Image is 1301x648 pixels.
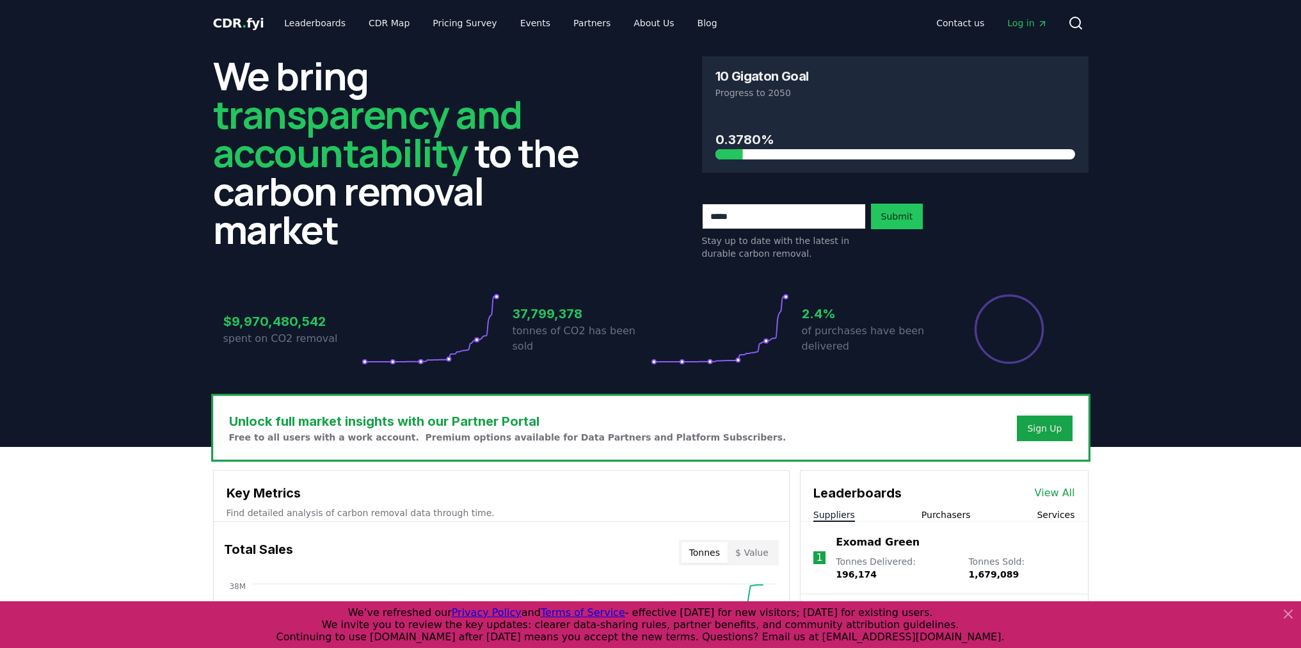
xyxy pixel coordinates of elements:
[229,582,246,591] tspan: 38M
[1037,508,1074,521] button: Services
[242,15,246,31] span: .
[623,12,684,35] a: About Us
[813,483,902,503] h3: Leaderboards
[227,506,776,519] p: Find detailed analysis of carbon removal data through time.
[926,12,994,35] a: Contact us
[1027,422,1062,435] a: Sign Up
[836,535,920,550] a: Exomad Green
[836,555,955,581] p: Tonnes Delivered :
[682,542,728,563] button: Tonnes
[513,323,651,354] p: tonnes of CO2 has been sold
[871,204,923,229] button: Submit
[997,12,1057,35] a: Log in
[213,14,264,32] a: CDR.fyi
[274,12,356,35] a: Leaderboards
[227,483,776,503] h3: Key Metrics
[687,12,728,35] a: Blog
[836,569,877,579] span: 196,174
[1035,485,1075,501] a: View All
[702,234,866,260] p: Stay up to date with the latest in durable carbon removal.
[229,431,786,444] p: Free to all users with a work account. Premium options available for Data Partners and Platform S...
[802,304,940,323] h3: 2.4%
[358,12,420,35] a: CDR Map
[224,540,293,565] h3: Total Sales
[510,12,561,35] a: Events
[813,508,855,521] button: Suppliers
[1017,416,1072,441] button: Sign Up
[968,555,1074,581] p: Tonnes Sold :
[223,331,362,346] p: spent on CO2 removal
[715,70,809,83] h3: 10 Gigaton Goal
[1007,17,1047,29] span: Log in
[563,12,621,35] a: Partners
[213,88,522,179] span: transparency and accountability
[802,323,940,354] p: of purchases have been delivered
[213,15,264,31] span: CDR fyi
[513,304,651,323] h3: 37,799,378
[816,550,822,565] p: 1
[728,542,776,563] button: $ Value
[274,12,727,35] nav: Main
[229,412,786,431] h3: Unlock full market insights with our Partner Portal
[213,56,600,248] h2: We bring to the carbon removal market
[223,312,362,331] h3: $9,970,480,542
[422,12,507,35] a: Pricing Survey
[926,12,1057,35] nav: Main
[922,508,971,521] button: Purchasers
[968,569,1019,579] span: 1,679,089
[715,130,1075,149] h3: 0.3780%
[715,86,1075,99] p: Progress to 2050
[973,293,1045,365] div: Percentage of sales delivered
